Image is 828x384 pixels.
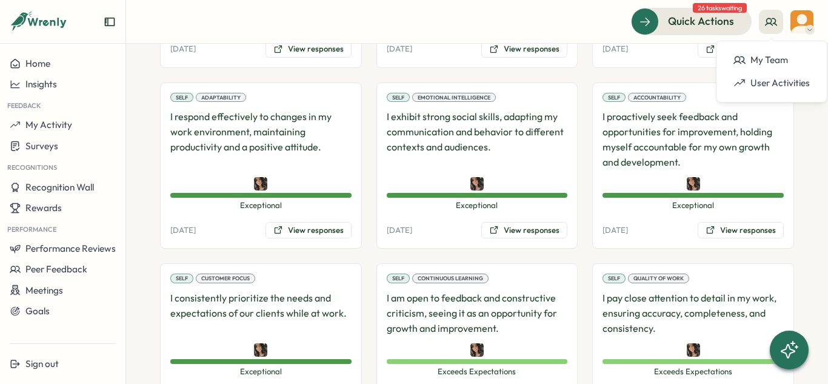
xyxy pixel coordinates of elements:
div: Accountability [628,93,686,103]
span: Insights [25,78,57,90]
button: View responses [698,41,784,58]
span: Home [25,58,50,69]
button: Expand sidebar [104,16,116,28]
p: I exhibit strong social skills, adapting my communication and behavior to different contexts and ... [387,109,568,169]
p: [DATE] [603,225,628,236]
span: Exceeds Expectations [603,366,784,377]
a: User Activities [726,72,817,95]
p: [DATE] [387,225,412,236]
img: Jasmin Aleman [470,343,484,357]
p: I consistently prioritize the needs and expectations of our clients while at work. [170,291,352,335]
img: Jasmin Aleman [687,177,700,190]
span: Exceptional [387,200,568,211]
div: Quality of Work [628,274,689,283]
div: Self [387,274,410,283]
button: View responses [481,222,567,239]
p: I respond effectively to changes in my work environment, maintaining productivity and a positive ... [170,109,352,169]
p: I am open to feedback and constructive criticism, seeing it as an opportunity for growth and impr... [387,291,568,335]
span: Rewards [25,202,62,214]
button: View responses [265,222,352,239]
img: Jasmin Aleman [254,343,267,357]
span: Exceptional [170,366,352,377]
img: Jasmin Aleman [470,177,484,190]
span: Peer Feedback [25,263,87,275]
div: Continuous Learning [412,274,489,283]
span: 26 tasks waiting [693,3,747,13]
span: Performance Reviews [25,243,116,254]
div: My Team [733,53,810,67]
div: Adaptability [196,93,246,103]
p: [DATE] [387,44,412,55]
p: [DATE] [603,44,628,55]
span: Goals [25,305,50,317]
span: Sign out [25,358,59,369]
button: View responses [481,41,567,58]
div: Self [170,93,193,103]
div: Self [387,93,410,103]
span: Quick Actions [668,13,734,29]
div: Self [603,93,626,103]
p: [DATE] [170,44,196,55]
span: Surveys [25,140,58,152]
span: Exceptional [170,200,352,211]
span: Exceeds Expectations [387,366,568,377]
button: View responses [265,41,352,58]
img: Jasmin Aleman [687,343,700,357]
button: View responses [698,222,784,239]
p: I proactively seek feedback and opportunities for improvement, holding myself accountable for my ... [603,109,784,169]
span: Recognition Wall [25,181,94,193]
div: Emotional Intelligence [412,93,496,103]
button: Quick Actions [631,8,752,35]
a: My Team [726,49,817,72]
img: Olivia Arellano [790,10,813,33]
div: Self [170,274,193,283]
span: Meetings [25,285,63,296]
div: Customer Focus [196,274,255,283]
span: My Activity [25,119,72,130]
p: [DATE] [170,225,196,236]
p: I pay close attention to detail in my work, ensuring accuracy, completeness, and consistency. [603,291,784,335]
span: Exceptional [603,200,784,211]
img: Jasmin Aleman [254,177,267,190]
div: User Activities [733,76,810,90]
div: Self [603,274,626,283]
